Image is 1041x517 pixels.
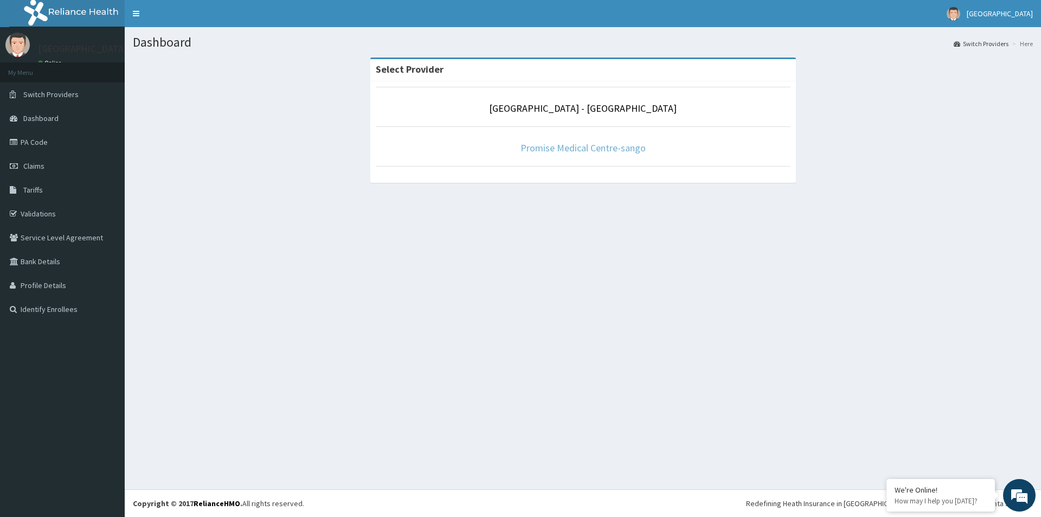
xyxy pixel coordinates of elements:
[133,35,1033,49] h1: Dashboard
[895,496,987,506] p: How may I help you today?
[23,90,79,99] span: Switch Providers
[194,499,240,508] a: RelianceHMO
[489,102,677,114] a: [GEOGRAPHIC_DATA] - [GEOGRAPHIC_DATA]
[38,59,64,67] a: Online
[954,39,1008,48] a: Switch Providers
[746,498,1033,509] div: Redefining Heath Insurance in [GEOGRAPHIC_DATA] using Telemedicine and Data Science!
[967,9,1033,18] span: [GEOGRAPHIC_DATA]
[520,142,646,154] a: Promise Medical Centre-sango
[38,44,127,54] p: [GEOGRAPHIC_DATA]
[895,485,987,495] div: We're Online!
[376,63,444,75] strong: Select Provider
[23,185,43,195] span: Tariffs
[5,33,30,57] img: User Image
[125,489,1041,517] footer: All rights reserved.
[23,161,44,171] span: Claims
[947,7,960,21] img: User Image
[1010,39,1033,48] li: Here
[23,113,59,123] span: Dashboard
[133,499,242,508] strong: Copyright © 2017 .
